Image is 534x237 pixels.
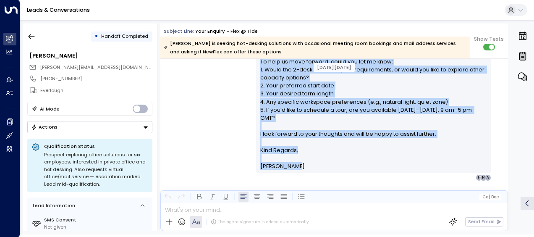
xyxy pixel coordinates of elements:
span: amanda@everlough.com [40,64,152,71]
div: Button group with a nested menu [27,121,152,133]
div: H [476,174,482,181]
div: Actions [31,124,58,130]
span: [PERSON_NAME][EMAIL_ADDRESS][DOMAIN_NAME] [40,64,160,71]
span: • [449,190,451,198]
button: Actions [27,121,152,133]
div: • [94,30,98,42]
div: Prospect exploring office solutions for six employees; interested in private office and hot deski... [44,151,148,188]
p: Qualification Status [44,143,148,150]
span: WhatsApp [394,190,419,198]
div: N [480,174,487,181]
div: A [484,174,491,181]
span: Cc Bcc [482,195,499,199]
div: Everlough [40,87,152,94]
span: [PERSON_NAME] [453,190,491,198]
span: • [421,190,423,198]
div: [PHONE_NUMBER] [40,75,152,82]
label: SMS Consent [44,216,149,224]
span: [PERSON_NAME] [260,162,305,170]
div: [DATE][DATE] [314,63,355,72]
span: Kind Regards, [260,146,298,154]
span: Subject Line: [164,28,194,34]
div: AI Mode [40,105,60,113]
div: The agent signature is added automatically [211,219,309,225]
span: | [489,195,490,199]
div: [PERSON_NAME] is seeking hot-desking solutions with occasional meeting room bookings and mail add... [164,39,466,56]
div: Lead Information [30,202,75,209]
div: Not given [44,224,149,231]
button: Cc|Bcc [479,194,501,200]
div: Your enquiry - Flex @ Tide [195,28,258,35]
img: profile-logo.png [495,190,508,203]
span: Handoff Completed [101,33,148,39]
span: Show Texts [474,35,504,43]
a: Leads & Conversations [27,6,90,13]
span: 08:28 AM [424,190,447,198]
div: [PERSON_NAME] [29,52,152,60]
button: Redo [176,192,186,202]
button: Undo [163,192,173,202]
